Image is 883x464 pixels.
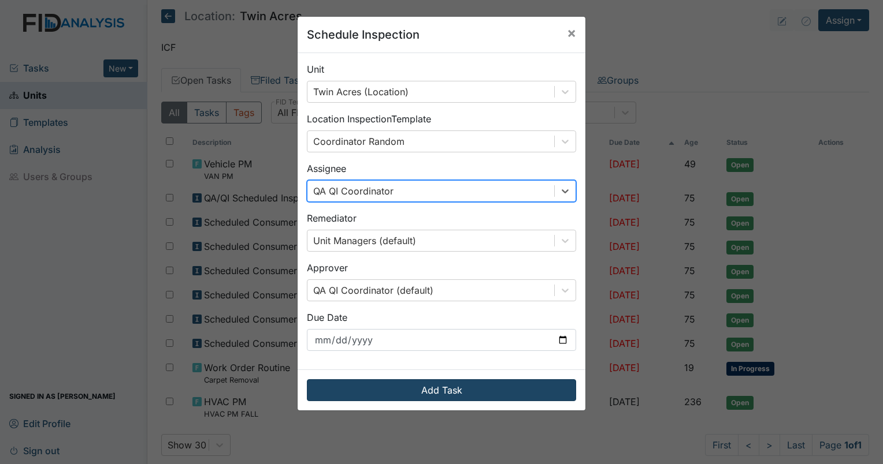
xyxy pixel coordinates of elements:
[313,85,409,99] div: Twin Acres (Location)
[307,379,576,401] button: Add Task
[313,184,394,198] div: QA QI Coordinator
[567,24,576,41] span: ×
[307,26,420,43] h5: Schedule Inspection
[558,17,585,49] button: Close
[313,134,405,148] div: Coordinator Random
[307,162,346,175] label: Assignee
[313,283,433,297] div: QA QI Coordinator (default)
[313,234,416,248] div: Unit Managers (default)
[307,261,348,275] label: Approver
[307,310,347,324] label: Due Date
[307,112,431,126] label: Location Inspection Template
[307,62,324,76] label: Unit
[307,211,357,225] label: Remediator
